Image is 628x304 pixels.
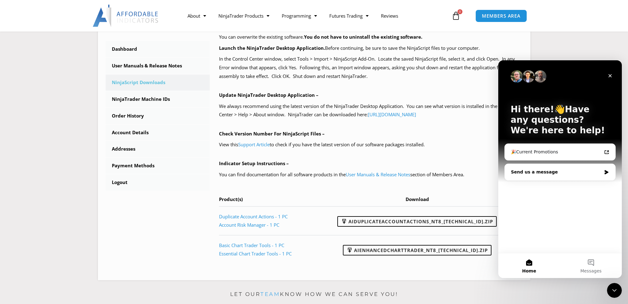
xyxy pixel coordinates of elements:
[337,216,497,227] a: AIDuplicateAccountActions_NT8_[TECHNICAL_ID].zip
[442,7,470,25] a: 0
[219,222,279,228] a: Account Risk Manager - 1 PC
[457,9,462,14] span: 0
[482,14,521,18] span: MEMBERS AREA
[375,9,404,23] a: Reviews
[106,41,210,57] a: Dashboard
[106,58,210,74] a: User Manuals & Release Notes
[323,9,375,23] a: Futures Trading
[498,60,622,278] iframe: Intercom live chat
[219,44,523,53] p: Before continuing, be sure to save the NinjaScript files to your computer.
[98,289,530,299] p: Let our know how we can serve you!
[219,102,523,119] p: We always recommend using the latest version of the NinjaTrader Desktop Application. You can see ...
[607,283,622,298] iframe: Intercom live chat
[106,158,210,174] a: Payment Methods
[260,291,280,297] a: team
[219,92,318,98] b: Update NinjaTrader Desktop Application –
[106,125,210,141] a: Account Details
[212,9,276,23] a: NinjaTrader Products
[106,108,210,124] a: Order History
[106,141,210,157] a: Addresses
[106,91,210,107] a: NinjaTrader Machine IDs
[219,196,243,202] span: Product(s)
[219,242,284,248] a: Basic Chart Trader Tools - 1 PC
[219,213,288,220] a: Duplicate Account Actions - 1 PC
[181,9,450,23] nav: Menu
[238,141,270,148] a: Support Article
[304,34,422,40] b: You do not have to uninstall the existing software.
[106,75,210,91] a: NinjaScript Downloads
[219,160,289,166] b: Indicator Setup Instructions –
[93,5,159,27] img: LogoAI | Affordable Indicators – NinjaTrader
[219,170,523,179] p: You can find documentation for all software products in the section of Members Area.
[346,171,410,178] a: User Manuals & Release Notes
[343,245,491,255] a: AIEnhancedChartTrader_NT8_[TECHNICAL_ID].zip
[219,140,523,149] p: View this to check if you have the latest version of our software packages installed.
[276,9,323,23] a: Programming
[181,9,212,23] a: About
[475,10,527,22] a: MEMBERS AREA
[219,131,325,137] b: Check Version Number For NinjaScript Files –
[106,174,210,191] a: Logout
[406,196,429,202] span: Download
[219,250,292,257] a: Essential Chart Trader Tools - 1 PC
[368,111,416,118] a: [URL][DOMAIN_NAME]
[106,41,210,191] nav: Account pages
[219,55,523,81] p: In the Control Center window, select Tools > Import > NinjaScript Add-On. Locate the saved NinjaS...
[219,45,325,51] b: Launch the NinjaTrader Desktop Application.
[219,33,523,41] p: You can overwrite the existing software.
